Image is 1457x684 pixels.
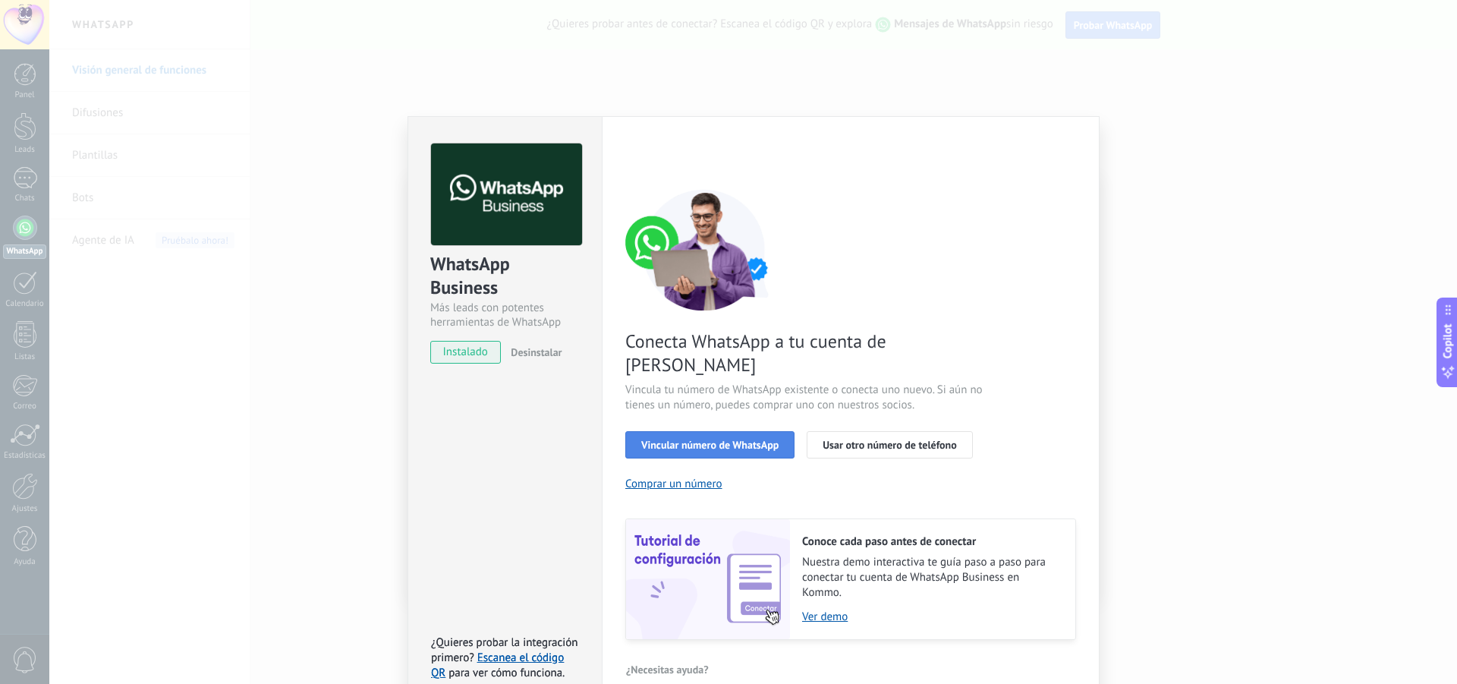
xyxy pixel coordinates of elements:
span: Usar otro número de teléfono [823,440,956,450]
img: connect number [625,189,785,310]
span: ¿Necesitas ayuda? [626,664,709,675]
a: Escanea el código QR [431,651,564,680]
a: Ver demo [802,610,1060,624]
span: Nuestra demo interactiva te guía paso a paso para conectar tu cuenta de WhatsApp Business en Kommo. [802,555,1060,600]
button: Desinstalar [505,341,562,364]
button: Vincular número de WhatsApp [625,431,795,459]
div: WhatsApp Business [430,252,580,301]
span: Vincula tu número de WhatsApp existente o conecta uno nuevo. Si aún no tienes un número, puedes c... [625,383,987,413]
button: ¿Necesitas ayuda? [625,658,710,681]
span: Copilot [1440,323,1455,358]
img: logo_main.png [431,143,582,246]
span: Vincular número de WhatsApp [641,440,779,450]
span: instalado [431,341,500,364]
span: Desinstalar [511,345,562,359]
span: para ver cómo funciona. [448,666,565,680]
button: Comprar un número [625,477,722,491]
h2: Conoce cada paso antes de conectar [802,534,1060,549]
span: Conecta WhatsApp a tu cuenta de [PERSON_NAME] [625,329,987,377]
span: ¿Quieres probar la integración primero? [431,635,578,665]
div: Más leads con potentes herramientas de WhatsApp [430,301,580,329]
button: Usar otro número de teléfono [807,431,972,459]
